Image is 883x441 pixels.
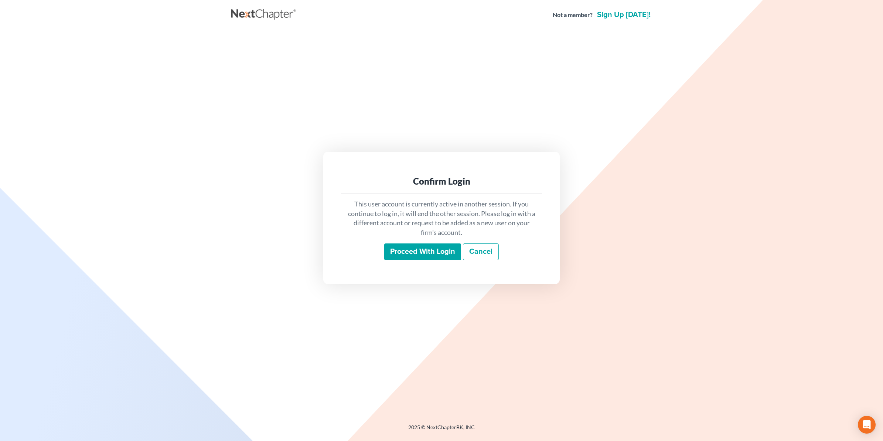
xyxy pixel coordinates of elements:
[858,416,876,434] div: Open Intercom Messenger
[596,11,652,18] a: Sign up [DATE]!
[347,199,536,238] p: This user account is currently active in another session. If you continue to log in, it will end ...
[347,175,536,187] div: Confirm Login
[384,243,461,260] input: Proceed with login
[463,243,499,260] a: Cancel
[553,11,593,19] strong: Not a member?
[231,424,652,437] div: 2025 © NextChapterBK, INC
